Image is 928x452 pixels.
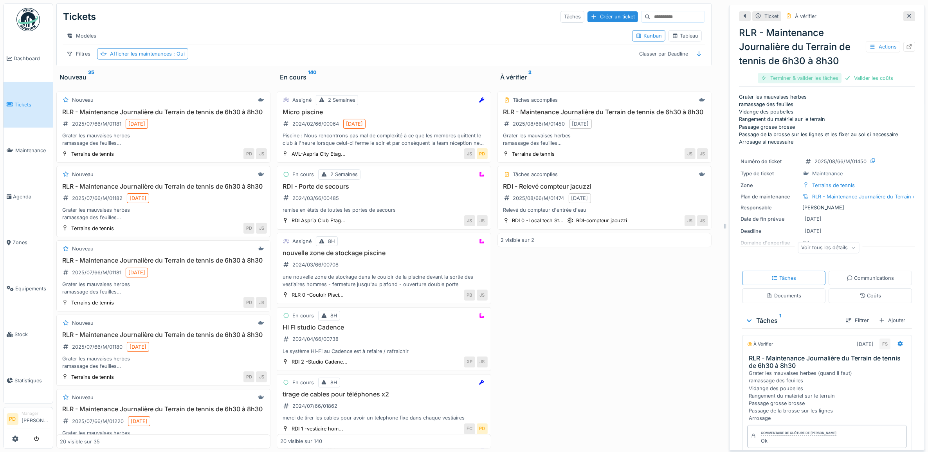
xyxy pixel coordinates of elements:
[761,430,836,436] div: Commentaire de clôture de [PERSON_NAME]
[280,391,487,398] h3: tirage de cables pour téléphones x2
[741,227,799,235] div: Deadline
[328,238,335,245] div: 8H
[879,339,890,349] div: FS
[587,11,638,22] div: Créer un ticket
[60,206,267,221] div: Grater les mauvaises herbes ramassage des feuilles Vidange des poubelles Rangement du matériel su...
[292,379,314,386] div: En cours
[330,379,337,386] div: 8H
[280,249,487,257] h3: nouvelle zone de stockage piscine
[130,194,146,202] div: [DATE]
[280,206,487,214] div: remise en états de toutes les portes de secours
[256,371,267,382] div: JS
[72,120,121,128] div: 2025/07/66/M/01181
[741,170,799,177] div: Type de ticket
[280,414,487,421] div: merci de tirer les cables pour avoir un telephone fixe dans chaque vestiaires
[280,72,488,82] div: En cours
[330,312,337,319] div: 8H
[842,315,872,326] div: Filtrer
[72,194,123,202] div: 2025/07/66/M/01182
[13,239,50,246] span: Zones
[513,171,558,178] div: Tâches accomplies
[857,340,874,348] div: [DATE]
[512,150,555,158] div: Terrains de tennis
[464,148,475,159] div: JS
[292,261,339,268] div: 2024/03/66/00708
[292,291,344,299] div: RLR 0 -Couloir Pisci...
[4,128,53,174] a: Maintenance
[745,316,839,325] div: Tâches
[60,331,267,339] h3: RLR - Maintenance Journalière du Terrain de tennis de 6h30 à 8h30
[571,194,588,202] div: [DATE]
[328,96,355,104] div: 2 Semaines
[7,413,18,425] li: PD
[513,120,565,128] div: 2025/08/66/M/01450
[477,148,488,159] div: PD
[72,319,94,327] div: Nouveau
[847,274,894,282] div: Communications
[464,215,475,226] div: JS
[501,206,708,214] div: Relevé du compteur d'entrée d'eau
[72,245,94,252] div: Nouveau
[243,223,254,234] div: PD
[15,147,50,154] span: Maintenance
[60,429,267,444] div: Grater les mauvaises herbes ramassage des feuilles Vidange des poubelles Rangement du matériel su...
[243,371,254,382] div: PD
[805,227,822,235] div: [DATE]
[741,204,799,211] div: Responsable
[636,48,692,59] div: Classer par Deadline
[4,174,53,220] a: Agenda
[842,73,896,83] div: Valider les coûts
[501,72,708,82] div: À vérifier
[875,315,909,326] div: Ajouter
[243,297,254,308] div: PD
[72,394,94,401] div: Nouveau
[72,343,123,351] div: 2025/07/66/M/01180
[697,215,708,226] div: JS
[749,355,908,369] h3: RLR - Maintenance Journalière du Terrain de tennis de 6h30 à 8h30
[346,120,363,128] div: [DATE]
[130,343,146,351] div: [DATE]
[60,132,267,147] div: Grater les mauvaises herbes ramassage des feuilles Vidange des poubelles Rangement du matériel su...
[685,215,696,226] div: JS
[464,357,475,367] div: XP
[761,437,836,445] div: Ok
[577,217,627,224] div: RDI-compteur jacuzzi
[771,274,796,282] div: Tâches
[814,158,867,165] div: 2025/08/66/M/01450
[72,269,121,276] div: 2025/07/66/M/01181
[71,150,114,158] div: Terrains de tennis
[72,418,124,425] div: 2025/07/66/M/01220
[741,204,914,211] div: [PERSON_NAME]
[636,32,662,40] div: Kanban
[63,30,100,41] div: Modèles
[22,411,50,427] li: [PERSON_NAME]
[59,72,267,82] div: Nouveau
[513,194,564,202] div: 2025/08/66/M/01474
[60,355,267,370] div: Grater les mauvaises herbes ramassage des feuilles Vidange des poubelles Rangement du matériel su...
[292,150,346,158] div: AVL-Aspria City Etag...
[501,108,708,116] h3: RLR - Maintenance Journalière du Terrain de tennis de 6h30 à 8h30
[477,423,488,434] div: PD
[292,238,312,245] div: Assigné
[741,182,799,189] div: Zone
[866,41,900,52] div: Actions
[477,357,488,367] div: JS
[749,369,908,422] div: Grater les mauvaises herbes (quand il faut) ramassage des feuilles Vidange des poubelles Rangemen...
[501,183,708,190] h3: RDI - Relevé compteur jacuzzi
[477,215,488,226] div: JS
[501,236,535,244] div: 2 visible sur 2
[572,120,589,128] div: [DATE]
[501,132,708,147] div: Grater les mauvaises herbes ramassage des feuilles Vidange des poubelles Rangement du matériel su...
[7,411,50,429] a: PD Manager[PERSON_NAME]
[741,158,799,165] div: Numéro de ticket
[280,132,487,147] div: Piscine : Nous rencontrons pas mal de complexité à ce que les membres quittent le club à l'heure ...
[60,183,267,190] h3: RLR - Maintenance Journalière du Terrain de tennis de 6h30 à 8h30
[14,377,50,384] span: Statistiques
[60,405,267,413] h3: RLR - Maintenance Journalière du Terrain de tennis de 6h30 à 8h30
[63,48,94,59] div: Filtres
[795,13,816,20] div: À vérifier
[292,120,339,128] div: 2024/02/66/00064
[256,223,267,234] div: JS
[280,108,487,116] h3: Micro piscine
[172,51,185,57] span: : Oui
